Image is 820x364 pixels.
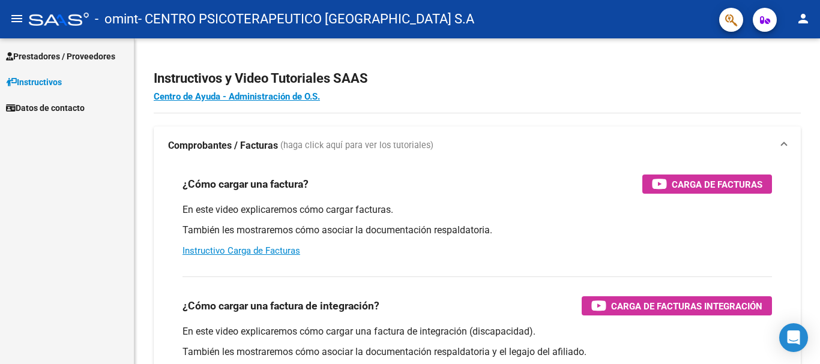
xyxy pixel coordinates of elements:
span: - omint [95,6,138,32]
mat-icon: menu [10,11,24,26]
div: Open Intercom Messenger [779,323,808,352]
a: Instructivo Carga de Facturas [182,245,300,256]
h3: ¿Cómo cargar una factura? [182,176,309,192]
span: - CENTRO PSICOTERAPEUTICO [GEOGRAPHIC_DATA] S.A [138,6,474,32]
p: En este video explicaremos cómo cargar facturas. [182,203,772,216]
strong: Comprobantes / Facturas [168,139,278,152]
mat-icon: person [796,11,810,26]
span: Carga de Facturas [672,177,762,192]
a: Centro de Ayuda - Administración de O.S. [154,91,320,102]
button: Carga de Facturas Integración [582,296,772,315]
button: Carga de Facturas [642,175,772,194]
span: Instructivos [6,76,62,89]
span: Datos de contacto [6,101,85,115]
span: Prestadores / Proveedores [6,50,115,63]
span: Carga de Facturas Integración [611,299,762,314]
p: También les mostraremos cómo asociar la documentación respaldatoria y el legajo del afiliado. [182,345,772,359]
p: En este video explicaremos cómo cargar una factura de integración (discapacidad). [182,325,772,338]
p: También les mostraremos cómo asociar la documentación respaldatoria. [182,224,772,237]
mat-expansion-panel-header: Comprobantes / Facturas (haga click aquí para ver los tutoriales) [154,127,801,165]
span: (haga click aquí para ver los tutoriales) [280,139,433,152]
h3: ¿Cómo cargar una factura de integración? [182,297,379,314]
h2: Instructivos y Video Tutoriales SAAS [154,67,801,90]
